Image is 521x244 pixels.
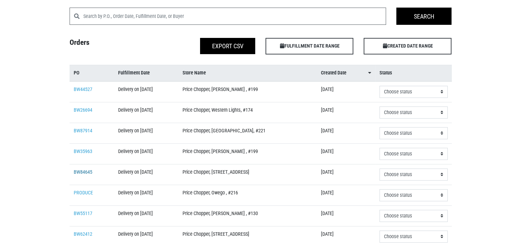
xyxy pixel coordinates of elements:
[114,185,179,205] td: Delivery on [DATE]
[114,205,179,226] td: Delivery on [DATE]
[200,38,255,54] button: Export CSV
[265,38,353,54] span: FULFILLMENT DATE RANGE
[118,69,175,77] a: Fulfillment Date
[64,38,163,52] h4: Orders
[74,128,92,134] a: BW87914
[178,143,317,164] td: Price Chopper, [PERSON_NAME] , #199
[317,102,375,123] td: [DATE]
[74,107,92,113] a: BW26694
[317,123,375,143] td: [DATE]
[74,69,80,77] span: PO
[321,69,346,77] span: Created Date
[178,102,317,123] td: Price Chopper, Western Lights, #174
[178,81,317,102] td: Price Chopper, [PERSON_NAME] , #199
[178,185,317,205] td: Price Chopper, Owego , #216
[317,185,375,205] td: [DATE]
[114,143,179,164] td: Delivery on [DATE]
[379,69,392,77] span: Status
[183,69,313,77] a: Store Name
[364,38,451,54] span: CREATED DATE RANGE
[379,69,448,77] a: Status
[114,81,179,102] td: Delivery on [DATE]
[183,69,206,77] span: Store Name
[74,169,92,175] a: BW84645
[317,81,375,102] td: [DATE]
[114,123,179,143] td: Delivery on [DATE]
[114,164,179,185] td: Delivery on [DATE]
[317,143,375,164] td: [DATE]
[114,102,179,123] td: Delivery on [DATE]
[178,164,317,185] td: Price Chopper, [STREET_ADDRESS]
[118,69,150,77] span: Fulfillment Date
[74,149,92,154] a: BW35963
[317,164,375,185] td: [DATE]
[74,87,92,92] a: BW44527
[178,205,317,226] td: Price Chopper, [PERSON_NAME] , #130
[74,211,92,216] a: BW55117
[396,8,451,25] input: Search
[83,8,386,25] input: Search by P.O., Order Date, Fulfillment Date, or Buyer
[74,231,92,237] a: BW62412
[178,123,317,143] td: Price Chopper, [GEOGRAPHIC_DATA], #221
[74,69,110,77] a: PO
[321,69,371,77] a: Created Date
[317,205,375,226] td: [DATE]
[74,190,93,196] a: PRODUCE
